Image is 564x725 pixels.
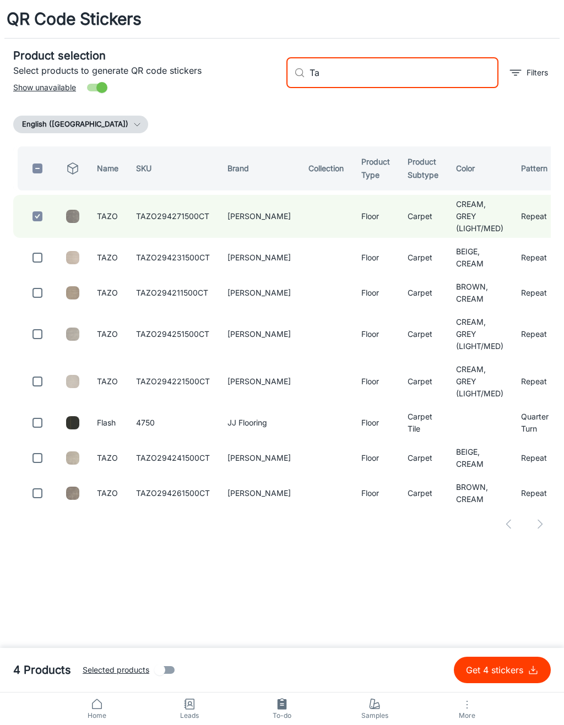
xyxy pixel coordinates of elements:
[13,81,76,94] span: Show unavailable
[399,195,447,238] td: Carpet
[447,277,512,308] td: BROWN, CREAM
[352,313,399,356] td: Floor
[219,443,300,473] td: [PERSON_NAME]
[88,313,127,356] td: TAZO
[88,146,127,190] th: Name
[399,313,447,356] td: Carpet
[150,711,229,721] span: Leads
[51,693,143,725] a: Home
[399,478,447,509] td: Carpet
[512,195,557,238] td: Repeat
[527,67,548,79] p: Filters
[447,478,512,509] td: BROWN, CREAM
[13,662,71,678] h5: 4 Products
[219,478,300,509] td: [PERSON_NAME]
[352,407,399,438] td: Floor
[447,195,512,238] td: CREAM, GREY (LIGHT/MED)
[399,146,447,190] th: Product Subtype
[399,277,447,308] td: Carpet
[219,195,300,238] td: [PERSON_NAME]
[447,360,512,403] td: CREAM, GREY (LIGHT/MED)
[127,360,219,403] td: TAZO294221500CT
[447,146,512,190] th: Color
[88,242,127,273] td: TAZO
[143,693,236,725] a: Leads
[466,663,528,677] p: Get 4 stickers
[352,360,399,403] td: Floor
[352,242,399,273] td: Floor
[447,313,512,356] td: CREAM, GREY (LIGHT/MED)
[219,242,300,273] td: [PERSON_NAME]
[328,693,421,725] a: Samples
[512,242,557,273] td: Repeat
[352,443,399,473] td: Floor
[219,407,300,438] td: JJ Flooring
[512,146,557,190] th: Pattern
[236,693,328,725] a: To-do
[13,116,148,133] button: English ([GEOGRAPHIC_DATA])
[88,195,127,238] td: TAZO
[352,195,399,238] td: Floor
[127,313,219,356] td: TAZO294251500CT
[219,146,300,190] th: Brand
[219,277,300,308] td: [PERSON_NAME]
[127,407,219,438] td: 4750
[447,242,512,273] td: BEIGE, CREAM
[427,711,507,719] span: More
[88,443,127,473] td: TAZO
[507,64,551,81] button: filter
[88,478,127,509] td: TAZO
[399,242,447,273] td: Carpet
[127,195,219,238] td: TAZO294271500CT
[399,407,447,438] td: Carpet Tile
[127,478,219,509] td: TAZO294261500CT
[512,277,557,308] td: Repeat
[399,443,447,473] td: Carpet
[399,360,447,403] td: Carpet
[219,360,300,403] td: [PERSON_NAME]
[512,407,557,438] td: Quarter Turn
[88,277,127,308] td: TAZO
[127,242,219,273] td: TAZO294231500CT
[7,7,142,31] h1: QR Code Stickers
[300,146,352,190] th: Collection
[13,64,278,77] p: Select products to generate QR code stickers
[310,57,498,88] input: Search by SKU, brand, collection...
[512,313,557,356] td: Repeat
[88,360,127,403] td: TAZO
[447,443,512,473] td: BEIGE, CREAM
[352,478,399,509] td: Floor
[512,478,557,509] td: Repeat
[88,407,127,438] td: Flash
[127,146,219,190] th: SKU
[13,47,278,64] h5: Product selection
[127,443,219,473] td: TAZO294241500CT
[83,664,149,676] span: Selected products
[335,711,414,721] span: Samples
[127,277,219,308] td: TAZO294211500CT
[512,360,557,403] td: Repeat
[57,711,137,721] span: Home
[421,693,513,725] button: More
[242,711,322,721] span: To-do
[219,313,300,356] td: [PERSON_NAME]
[454,657,551,683] button: Get 4 stickers
[352,146,399,190] th: Product Type
[352,277,399,308] td: Floor
[512,443,557,473] td: Repeat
